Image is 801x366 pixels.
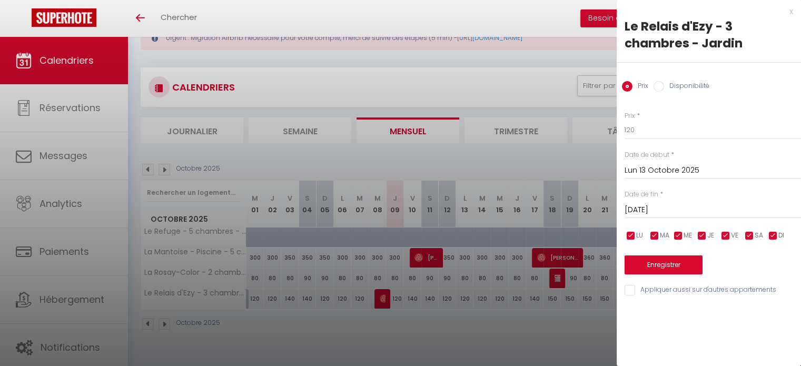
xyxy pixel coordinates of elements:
[625,18,793,52] div: Le Relais d'Ezy - 3 chambres - Jardin
[684,231,692,241] span: ME
[632,81,648,93] label: Prix
[660,231,669,241] span: MA
[731,231,738,241] span: VE
[617,5,793,18] div: x
[625,150,669,160] label: Date de début
[625,255,703,274] button: Enregistrer
[664,81,709,93] label: Disponibilité
[625,111,635,121] label: Prix
[755,231,763,241] span: SA
[778,231,784,241] span: DI
[636,231,643,241] span: LU
[625,190,658,200] label: Date de fin
[707,231,714,241] span: JE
